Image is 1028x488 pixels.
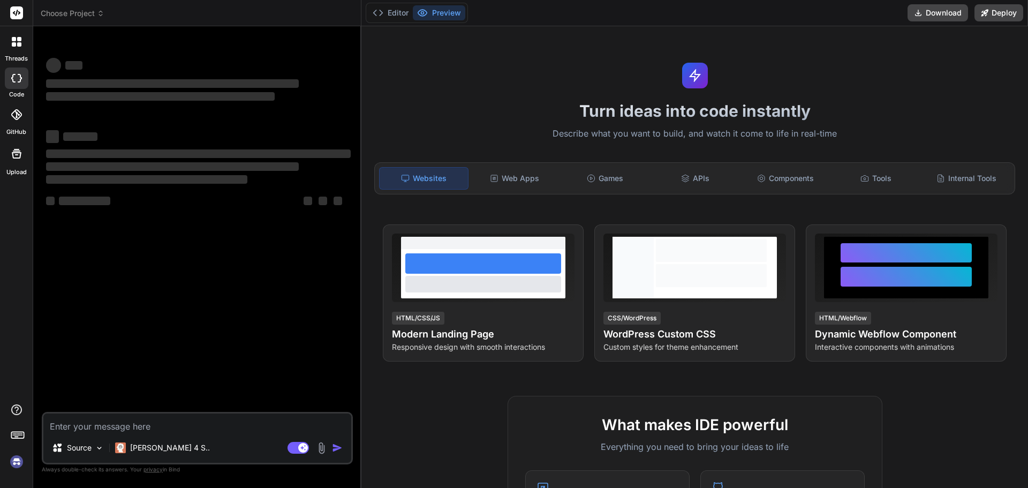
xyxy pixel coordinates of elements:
[525,440,865,453] p: Everything you need to bring your ideas to life
[319,197,327,205] span: ‌
[392,327,575,342] h4: Modern Landing Page
[41,8,104,19] span: Choose Project
[332,442,343,453] img: icon
[471,167,559,190] div: Web Apps
[130,442,210,453] p: [PERSON_NAME] 4 S..
[143,466,163,472] span: privacy
[304,197,312,205] span: ‌
[922,167,1010,190] div: Internal Tools
[46,58,61,73] span: ‌
[334,197,342,205] span: ‌
[46,175,247,184] span: ‌
[5,54,28,63] label: threads
[368,101,1022,121] h1: Turn ideas into code instantly
[815,327,997,342] h4: Dynamic Webflow Component
[368,127,1022,141] p: Describe what you want to build, and watch it come to life in real-time
[7,453,26,471] img: signin
[46,92,275,101] span: ‌
[392,312,444,325] div: HTML/CSS/JS
[368,5,413,20] button: Editor
[413,5,465,20] button: Preview
[392,342,575,352] p: Responsive design with smooth interactions
[974,4,1023,21] button: Deploy
[815,342,997,352] p: Interactive components with animations
[908,4,968,21] button: Download
[67,442,92,453] p: Source
[315,442,328,454] img: attachment
[6,168,27,177] label: Upload
[603,312,661,325] div: CSS/WordPress
[9,90,24,99] label: code
[6,127,26,137] label: GitHub
[46,79,299,88] span: ‌
[65,61,82,70] span: ‌
[63,132,97,141] span: ‌
[46,130,59,143] span: ‌
[95,444,104,453] img: Pick Models
[46,197,55,205] span: ‌
[115,442,126,453] img: Claude 4 Sonnet
[742,167,830,190] div: Components
[525,414,865,436] h2: What makes IDE powerful
[603,342,786,352] p: Custom styles for theme enhancement
[815,312,871,325] div: HTML/Webflow
[379,167,468,190] div: Websites
[46,162,299,171] span: ‌
[651,167,739,190] div: APIs
[561,167,649,190] div: Games
[46,149,351,158] span: ‌
[42,464,353,475] p: Always double-check its answers. Your in Bind
[603,327,786,342] h4: WordPress Custom CSS
[832,167,920,190] div: Tools
[59,197,110,205] span: ‌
